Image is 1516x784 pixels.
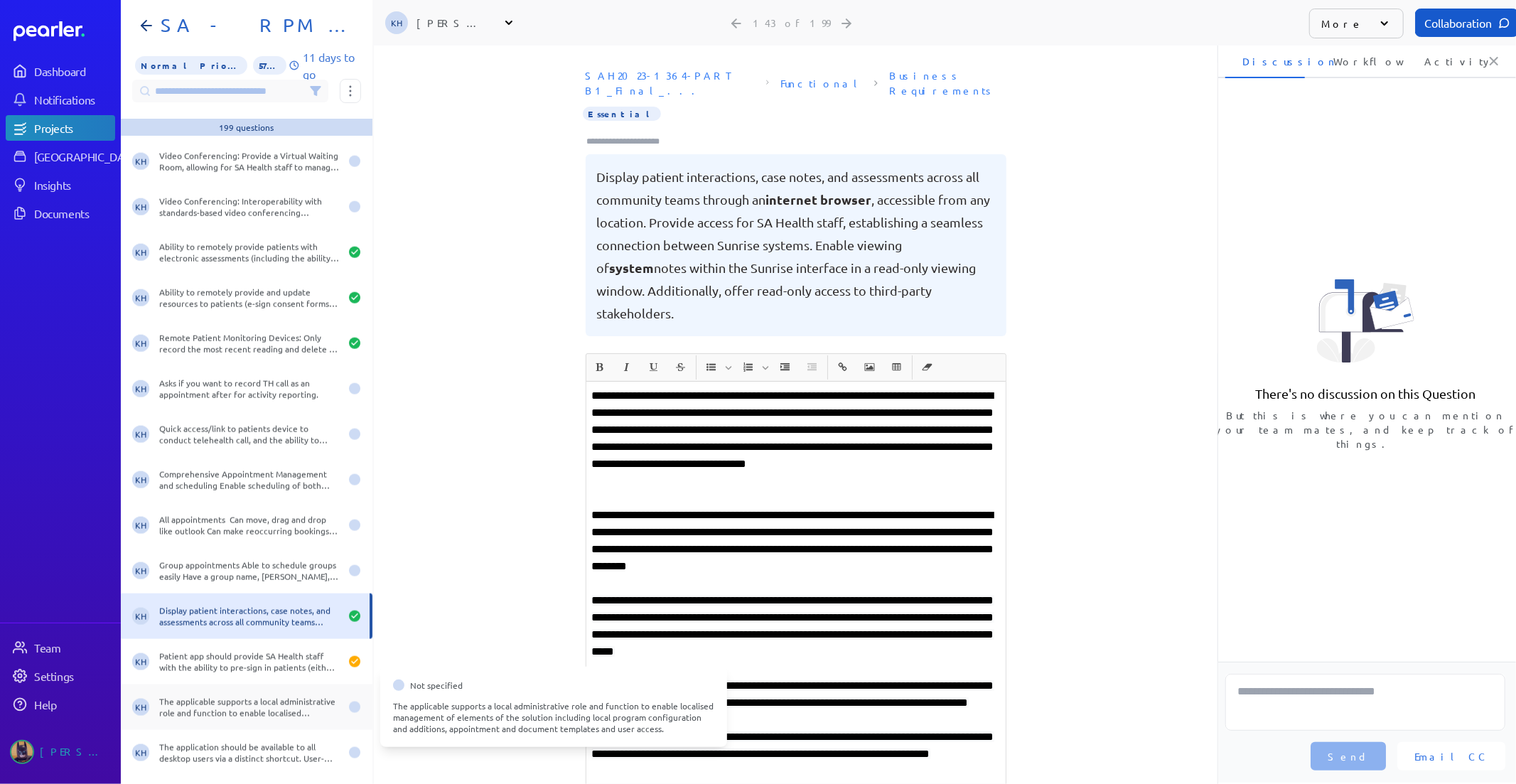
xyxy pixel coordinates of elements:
[6,58,115,84] a: Dashboard
[34,206,114,220] div: Documents
[34,697,114,711] div: Help
[132,335,149,352] span: Kaye Hocking
[1255,385,1475,402] p: There's no discussion on this Question
[159,423,340,446] div: Quick access/link to patients device to conduct telehealth call, and the ability to record this a...
[6,87,115,112] a: Notifications
[699,355,734,380] span: Insert Unordered List
[159,286,340,309] div: Ability to remotely provide and update resources to patients (e-sign consent forms, education, PR...
[883,63,1011,104] span: Section: Business Requirements
[132,471,149,488] span: Kaye Hocking
[6,144,115,169] a: [GEOGRAPHIC_DATA]
[393,700,714,734] div: The applicable supports a local administrative role and function to enable localised management o...
[132,153,149,170] span: Kaye Hocking
[6,172,115,198] a: Insights
[34,64,114,78] div: Dashboard
[6,115,115,141] a: Projects
[159,241,340,264] div: Ability to remotely provide patients with electronic assessments (including the ability for branc...
[40,740,111,764] div: [PERSON_NAME]
[159,605,340,628] div: Display patient interactions, case notes, and assessments across all community teams through an i...
[132,517,149,534] span: Kaye Hocking
[1397,742,1505,770] button: Email CC
[6,635,115,660] a: Team
[135,56,247,75] span: Priority
[588,355,612,380] button: Bold
[586,134,674,149] input: Type here to add tags
[669,355,693,380] button: Strike through
[34,149,140,163] div: [GEOGRAPHIC_DATA]
[34,121,114,135] div: Projects
[1225,44,1305,78] li: Discussion
[220,122,274,133] div: 199 questions
[159,150,340,173] div: Video Conferencing: Provide a Virtual Waiting Room, allowing for SA Health staff to manage patien...
[597,166,995,325] pre: Display patient interactions, case notes, and assessments across all community teams through an ,...
[583,107,661,121] span: Importance Essential
[34,640,114,655] div: Team
[159,468,340,491] div: Comprehensive Appointment Management and scheduling Enable scheduling of both physical and virtua...
[34,178,114,192] div: Insights
[615,355,639,380] button: Italic
[766,191,818,208] span: internet
[831,355,855,380] button: Insert link
[800,355,825,380] span: Decrease Indent
[132,289,149,306] span: Kaye Hocking
[416,16,488,30] div: [PERSON_NAME]
[580,63,760,104] span: Document: SAH2023-1364-PART B1_Final_Alcidion response.xlsx
[132,608,149,625] span: Kaye Hocking
[821,191,872,208] span: browser
[642,355,666,380] button: Underline
[1407,44,1487,78] li: Activity
[6,200,115,226] a: Documents
[858,355,882,380] button: Insert Image
[6,734,115,770] a: Tung Nguyen's photo[PERSON_NAME]
[641,355,667,380] span: Underline
[884,355,910,380] span: Insert table
[132,562,149,579] span: Kaye Hocking
[159,514,340,537] div: All appointments Can move, drag and drop like outlook Can make reoccurring bookings (similar to o...
[736,355,771,380] span: Insert Ordered List
[1321,16,1363,31] p: More
[753,16,831,29] div: 143 of 199
[159,696,340,719] div: The applicable supports a local administrative role and function to enable localised management o...
[159,195,340,218] div: Video Conferencing: Interoperability with standards-based video conferencing protocols (SIP/H.323).
[1316,44,1396,78] li: Workflow
[14,21,115,41] a: Dashboard
[303,48,361,82] p: 11 days to go
[159,741,340,764] div: The application should be available to all desktop users via a distinct shortcut. User-Friendly I...
[410,680,463,691] span: Not specified
[6,663,115,689] a: Settings
[34,669,114,683] div: Settings
[132,653,149,670] span: Kaye Hocking
[253,56,286,75] span: 57% of Questions Completed
[773,355,798,380] span: Increase Indent
[1328,749,1369,763] span: Send
[132,380,149,397] span: Kaye Hocking
[159,559,340,582] div: Group appointments Able to schedule groups easily Have a group name, [PERSON_NAME], current list ...
[610,259,655,276] span: system
[736,355,760,380] button: Insert Ordered List
[132,744,149,761] span: Kaye Hocking
[132,426,149,443] span: Kaye Hocking
[132,699,149,716] span: Kaye Hocking
[915,355,940,380] button: Clear Formatting
[159,377,340,400] div: Asks if you want to record TH call as an appointment after for activity reporting.
[1414,749,1488,763] span: Email CC
[159,650,340,673] div: Patient app should provide SA Health staff with the ability to pre-sign in patients (either usern...
[857,355,883,380] span: Insert Image
[132,244,149,261] span: Kaye Hocking
[668,355,694,380] span: Strike through
[1311,742,1386,770] button: Send
[775,70,869,97] span: Sheet: Functional
[587,355,613,380] span: Bold
[885,355,909,380] button: Insert table
[773,355,797,380] button: Increase Indent
[34,92,114,107] div: Notifications
[699,355,724,380] button: Insert Unordered List
[159,332,340,355] div: Remote Patient Monitoring Devices: Only record the most recent reading and delete it after succes...
[385,11,408,34] span: Kaye Hocking
[132,198,149,215] span: Kaye Hocking
[155,14,350,37] h1: SA - RPM - Part B1
[614,355,640,380] span: Italic
[10,740,34,764] img: Tung Nguyen
[6,692,115,717] a: Help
